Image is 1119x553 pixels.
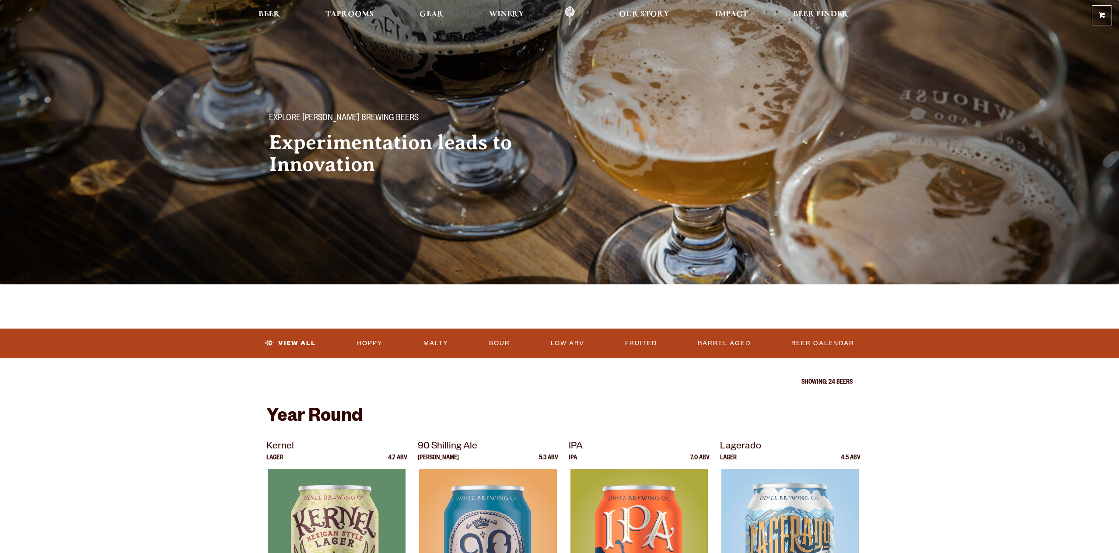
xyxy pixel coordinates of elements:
[259,11,280,18] span: Beer
[266,455,283,469] p: Lager
[414,6,449,25] a: Gear
[613,6,675,25] a: Our Story
[489,11,524,18] span: Winery
[266,379,853,386] p: Showing: 24 Beers
[569,439,710,455] p: IPA
[320,6,379,25] a: Taprooms
[787,6,854,25] a: Beer Finder
[547,333,588,353] a: Low ABV
[486,333,514,353] a: Sour
[261,333,319,353] a: View All
[622,333,661,353] a: Fruited
[418,455,459,469] p: [PERSON_NAME]
[269,113,419,125] span: Explore [PERSON_NAME] Brewing Beers
[720,439,861,455] p: Lagerado
[715,11,748,18] span: Impact
[569,455,577,469] p: IPA
[253,6,286,25] a: Beer
[841,455,860,469] p: 4.5 ABV
[353,333,386,353] a: Hoppy
[720,455,737,469] p: Lager
[553,6,586,25] a: Odell Home
[418,439,559,455] p: 90 Shilling Ale
[793,11,848,18] span: Beer Finder
[694,333,754,353] a: Barrel Aged
[420,11,444,18] span: Gear
[788,333,858,353] a: Beer Calendar
[690,455,710,469] p: 7.0 ABV
[420,333,452,353] a: Malty
[266,407,853,428] h2: Year Round
[539,455,558,469] p: 5.3 ABV
[325,11,374,18] span: Taprooms
[266,439,407,455] p: Kernel
[269,132,542,175] h2: Experimentation leads to Innovation
[619,11,669,18] span: Our Story
[388,455,407,469] p: 4.7 ABV
[710,6,753,25] a: Impact
[483,6,530,25] a: Winery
